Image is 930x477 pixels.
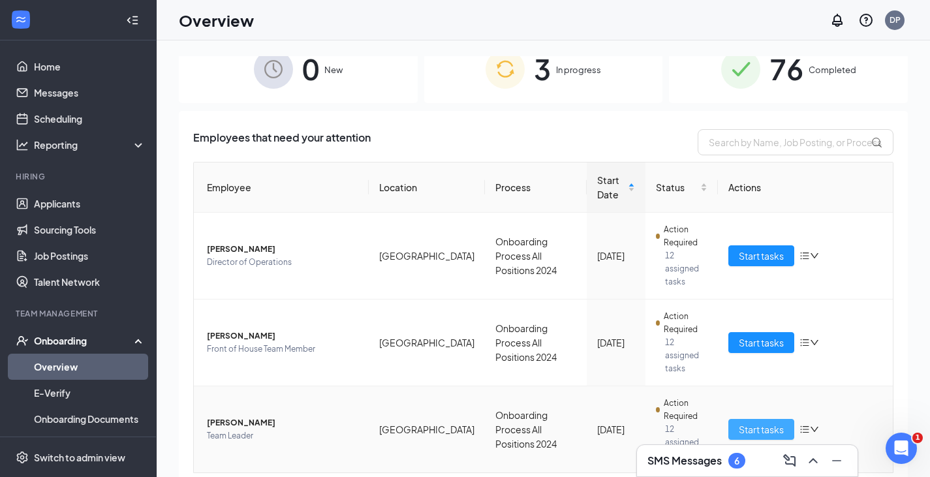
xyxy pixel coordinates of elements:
[810,425,819,434] span: down
[194,162,369,213] th: Employee
[16,308,143,319] div: Team Management
[16,451,29,464] svg: Settings
[534,46,551,91] span: 3
[739,422,784,437] span: Start tasks
[664,223,707,249] span: Action Required
[739,249,784,263] span: Start tasks
[799,337,810,348] span: bars
[34,334,134,347] div: Onboarding
[597,335,635,350] div: [DATE]
[34,138,146,151] div: Reporting
[739,335,784,350] span: Start tasks
[728,245,794,266] button: Start tasks
[34,269,146,295] a: Talent Network
[16,334,29,347] svg: UserCheck
[803,450,824,471] button: ChevronUp
[34,432,146,458] a: Activity log
[34,54,146,80] a: Home
[34,217,146,243] a: Sourcing Tools
[485,213,587,300] td: Onboarding Process All Positions 2024
[805,453,821,469] svg: ChevronUp
[826,450,847,471] button: Minimize
[126,14,139,27] svg: Collapse
[718,162,893,213] th: Actions
[809,63,856,76] span: Completed
[664,310,707,336] span: Action Required
[782,453,798,469] svg: ComposeMessage
[799,424,810,435] span: bars
[193,129,371,155] span: Employees that need your attention
[34,354,146,380] a: Overview
[597,173,625,202] span: Start Date
[34,243,146,269] a: Job Postings
[324,63,343,76] span: New
[34,406,146,432] a: Onboarding Documents
[645,162,718,213] th: Status
[734,455,739,467] div: 6
[207,416,358,429] span: [PERSON_NAME]
[779,450,800,471] button: ComposeMessage
[664,397,707,423] span: Action Required
[207,330,358,343] span: [PERSON_NAME]
[665,249,707,288] span: 12 assigned tasks
[858,12,874,28] svg: QuestionInfo
[207,243,358,256] span: [PERSON_NAME]
[207,256,358,269] span: Director of Operations
[369,386,485,472] td: [GEOGRAPHIC_DATA]
[369,300,485,386] td: [GEOGRAPHIC_DATA]
[799,251,810,261] span: bars
[207,343,358,356] span: Front of House Team Member
[597,249,635,263] div: [DATE]
[728,419,794,440] button: Start tasks
[485,300,587,386] td: Onboarding Process All Positions 2024
[665,423,707,462] span: 12 assigned tasks
[912,433,923,443] span: 1
[369,162,485,213] th: Location
[14,13,27,26] svg: WorkstreamLogo
[16,138,29,151] svg: Analysis
[369,213,485,300] td: [GEOGRAPHIC_DATA]
[16,171,143,182] div: Hiring
[656,180,698,194] span: Status
[810,338,819,347] span: down
[829,12,845,28] svg: Notifications
[485,386,587,472] td: Onboarding Process All Positions 2024
[34,380,146,406] a: E-Verify
[647,454,722,468] h3: SMS Messages
[34,451,125,464] div: Switch to admin view
[728,332,794,353] button: Start tasks
[302,46,319,91] span: 0
[207,429,358,442] span: Team Leader
[665,336,707,375] span: 12 assigned tasks
[829,453,845,469] svg: Minimize
[556,63,601,76] span: In progress
[34,80,146,106] a: Messages
[698,129,893,155] input: Search by Name, Job Posting, or Process
[597,422,635,437] div: [DATE]
[810,251,819,260] span: down
[886,433,917,464] iframe: Intercom live chat
[890,14,901,25] div: DP
[179,9,254,31] h1: Overview
[769,46,803,91] span: 76
[485,162,587,213] th: Process
[34,106,146,132] a: Scheduling
[34,191,146,217] a: Applicants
